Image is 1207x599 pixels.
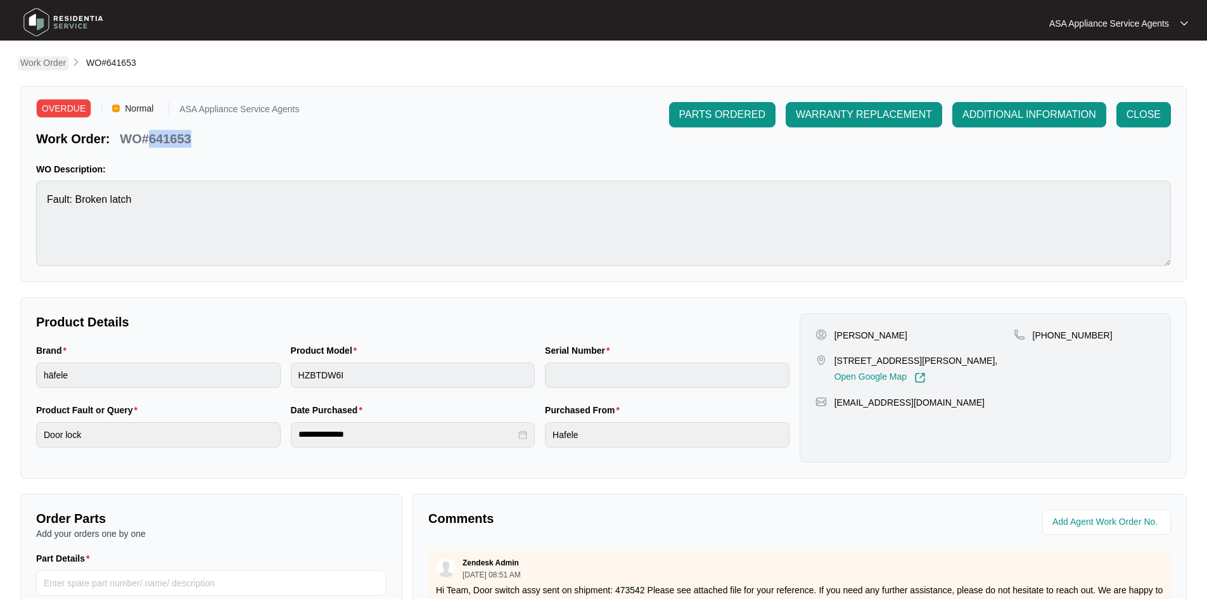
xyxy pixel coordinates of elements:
[545,344,615,357] label: Serial Number
[815,354,827,366] img: map-pin
[179,105,299,118] p: ASA Appliance Service Agents
[1116,102,1171,127] button: CLOSE
[834,329,907,342] p: [PERSON_NAME]
[1049,17,1169,30] p: ASA Appliance Service Agents
[786,102,942,127] button: WARRANTY REPLACEMENT
[18,56,68,70] a: Work Order
[36,570,386,596] input: Part Details
[834,354,998,367] p: [STREET_ADDRESS][PERSON_NAME],
[1127,107,1161,122] span: CLOSE
[796,107,932,122] span: WARRANTY REPLACEMENT
[437,558,456,577] img: user.svg
[952,102,1106,127] button: ADDITIONAL INFORMATION
[36,313,789,331] p: Product Details
[36,404,143,416] label: Product Fault or Query
[120,99,158,118] span: Normal
[71,57,81,67] img: chevron-right
[20,56,66,69] p: Work Order
[291,404,367,416] label: Date Purchased
[36,99,91,118] span: OVERDUE
[1180,20,1188,27] img: dropdown arrow
[1052,515,1163,530] input: Add Agent Work Order No.
[36,130,110,148] p: Work Order:
[1014,329,1025,340] img: map-pin
[120,130,191,148] p: WO#641653
[36,552,95,565] label: Part Details
[545,404,625,416] label: Purchased From
[669,102,776,127] button: PARTS ORDERED
[36,422,281,448] input: Product Fault or Query
[914,372,926,383] img: Link-External
[545,363,789,388] input: Serial Number
[815,329,827,340] img: user-pin
[36,510,386,527] p: Order Parts
[298,428,516,441] input: Date Purchased
[679,107,765,122] span: PARTS ORDERED
[291,363,535,388] input: Product Model
[834,396,985,409] p: [EMAIL_ADDRESS][DOMAIN_NAME]
[36,181,1171,266] textarea: Fault: Broken latch
[36,344,72,357] label: Brand
[428,510,791,527] p: Comments
[291,344,362,357] label: Product Model
[86,58,136,68] span: WO#641653
[463,558,519,568] p: Zendesk Admin
[962,107,1096,122] span: ADDITIONAL INFORMATION
[36,363,281,388] input: Brand
[36,527,386,540] p: Add your orders one by one
[545,422,789,448] input: Purchased From
[36,163,1171,176] p: WO Description:
[112,105,120,112] img: Vercel Logo
[463,571,521,579] p: [DATE] 08:51 AM
[1033,329,1113,342] p: [PHONE_NUMBER]
[815,396,827,408] img: map-pin
[19,3,108,41] img: residentia service logo
[834,372,926,383] a: Open Google Map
